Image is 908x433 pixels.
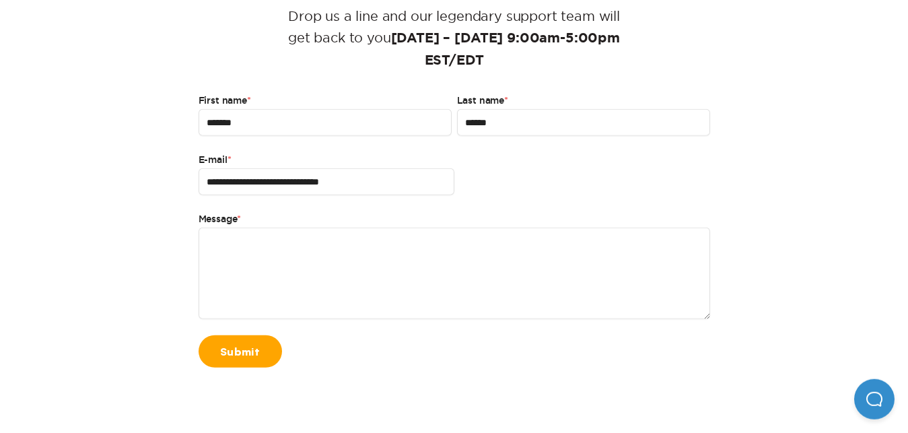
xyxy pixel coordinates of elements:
[457,93,710,109] label: Last name
[268,5,641,71] p: Drop us a line and our legendary support team will get back to you
[391,32,620,67] strong: [DATE] – [DATE] 9:00am-5:00pm EST/EDT
[199,93,452,109] label: First name
[199,335,282,368] a: Submit
[854,379,895,420] iframe: Help Scout Beacon - Open
[199,152,454,168] label: E-mail
[199,211,710,228] label: Message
